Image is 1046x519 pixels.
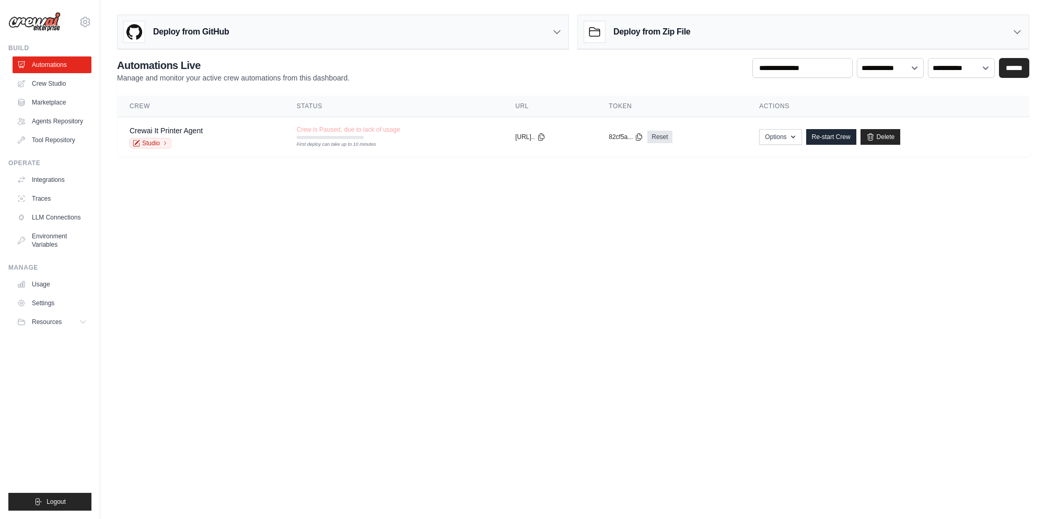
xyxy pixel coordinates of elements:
[130,126,203,135] a: Crewai It Printer Agent
[117,96,284,117] th: Crew
[8,12,61,32] img: Logo
[117,58,350,73] h2: Automations Live
[13,94,91,111] a: Marketplace
[297,141,364,148] div: First deploy can take up to 10 minutes
[13,132,91,148] a: Tool Repository
[609,133,643,141] button: 82cf5a...
[861,129,901,145] a: Delete
[8,159,91,167] div: Operate
[13,314,91,330] button: Resources
[13,190,91,207] a: Traces
[647,131,672,143] a: Reset
[32,318,62,326] span: Resources
[8,263,91,272] div: Manage
[284,96,503,117] th: Status
[747,96,1029,117] th: Actions
[13,276,91,293] a: Usage
[297,125,400,134] span: Crew is Paused, due to lack of usage
[124,21,145,42] img: GitHub Logo
[13,209,91,226] a: LLM Connections
[8,493,91,511] button: Logout
[13,113,91,130] a: Agents Repository
[13,171,91,188] a: Integrations
[117,73,350,83] p: Manage and monitor your active crew automations from this dashboard.
[13,228,91,253] a: Environment Variables
[596,96,747,117] th: Token
[503,96,596,117] th: URL
[759,129,801,145] button: Options
[806,129,856,145] a: Re-start Crew
[8,44,91,52] div: Build
[13,56,91,73] a: Automations
[13,75,91,92] a: Crew Studio
[130,138,171,148] a: Studio
[613,26,690,38] h3: Deploy from Zip File
[47,498,66,506] span: Logout
[153,26,229,38] h3: Deploy from GitHub
[13,295,91,312] a: Settings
